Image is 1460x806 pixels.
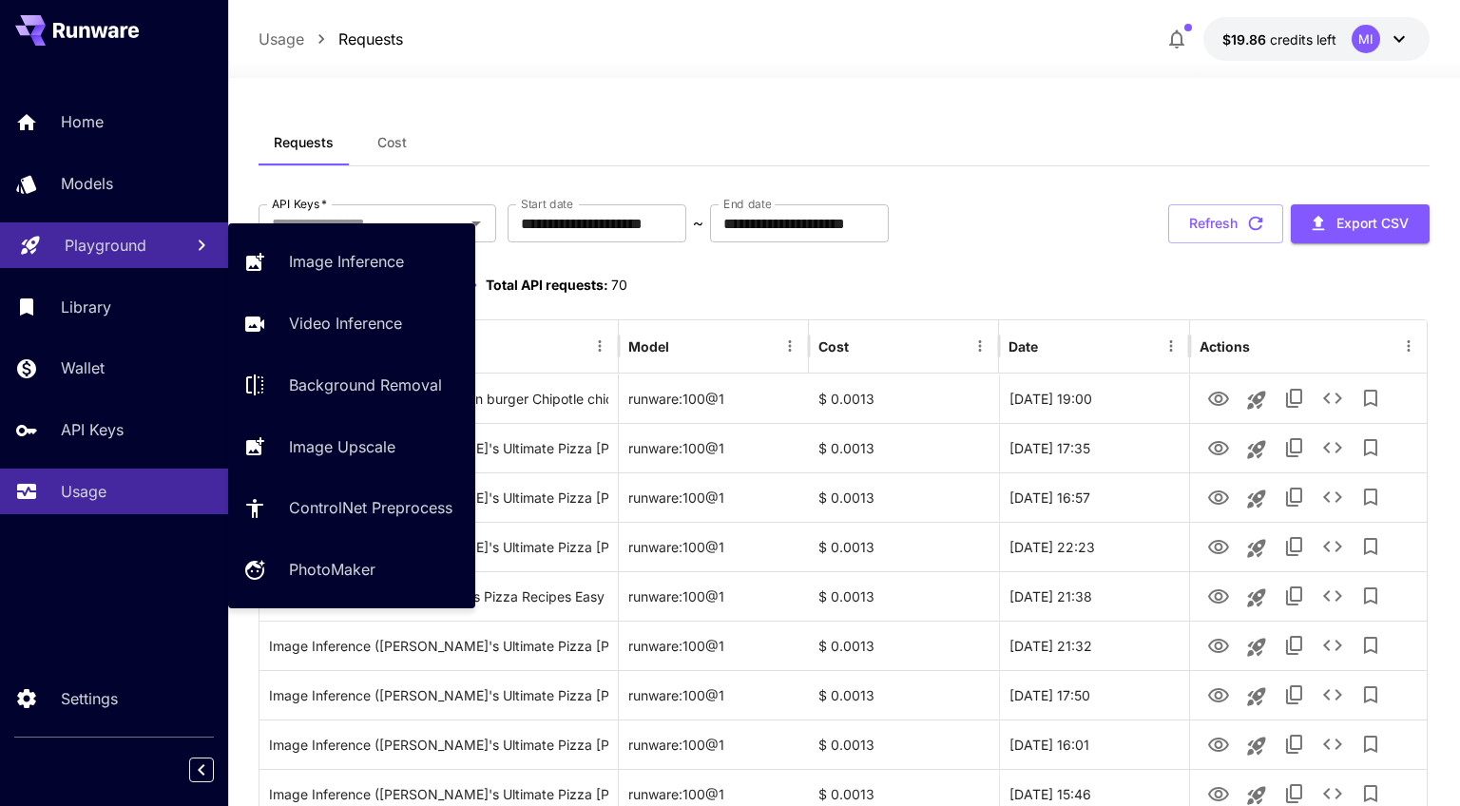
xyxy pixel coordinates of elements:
[61,172,113,195] p: Models
[1158,333,1184,359] button: Menu
[338,28,403,50] p: Requests
[809,522,999,571] div: $ 0.0013
[1352,25,1380,53] div: MI
[486,277,608,293] span: Total API requests:
[1352,577,1390,615] button: Add to library
[1276,478,1314,516] button: Copy TaskUUID
[1352,379,1390,417] button: Add to library
[61,418,124,441] p: API Keys
[999,522,1189,571] div: 20 Aug, 2025 22:23
[693,212,703,235] p: ~
[61,296,111,318] p: Library
[274,134,334,151] span: Requests
[228,547,475,593] a: PhotoMaker
[619,423,809,472] div: runware:100@1
[289,496,452,519] p: ControlNet Preprocess
[999,472,1189,522] div: 21 Aug, 2025 16:57
[1291,204,1430,243] button: Export CSV
[228,362,475,409] a: Background Removal
[259,28,403,50] nav: breadcrumb
[1352,478,1390,516] button: Add to library
[1222,31,1270,48] span: $19.86
[269,622,608,670] div: Click to copy prompt
[1352,626,1390,664] button: Add to library
[228,300,475,347] a: Video Inference
[1200,477,1238,516] button: View Image
[1352,429,1390,467] button: Add to library
[809,571,999,621] div: $ 0.0013
[289,250,404,273] p: Image Inference
[1352,528,1390,566] button: Add to library
[619,670,809,720] div: runware:100@1
[1314,626,1352,664] button: See details
[723,196,771,212] label: End date
[1009,338,1038,355] div: Date
[1314,528,1352,566] button: See details
[61,356,105,379] p: Wallet
[61,110,104,133] p: Home
[377,134,407,151] span: Cost
[1238,480,1276,518] button: Launch in playground
[1238,579,1276,617] button: Launch in playground
[1200,428,1238,467] button: View Image
[228,485,475,531] a: ControlNet Preprocess
[1276,577,1314,615] button: Copy TaskUUID
[1270,31,1336,48] span: credits left
[203,753,228,787] div: Collapse sidebar
[1238,529,1276,567] button: Launch in playground
[1222,29,1336,49] div: $19.8649
[818,338,849,355] div: Cost
[809,621,999,670] div: $ 0.0013
[1352,725,1390,763] button: Add to library
[619,522,809,571] div: runware:100@1
[586,333,613,359] button: Menu
[1238,628,1276,666] button: Launch in playground
[619,472,809,522] div: runware:100@1
[269,671,608,720] div: Click to copy prompt
[1200,675,1238,714] button: View Image
[1352,676,1390,714] button: Add to library
[999,720,1189,769] div: 20 Aug, 2025 16:01
[228,239,475,285] a: Image Inference
[999,423,1189,472] div: 21 Aug, 2025 17:35
[809,423,999,472] div: $ 0.0013
[289,435,395,458] p: Image Upscale
[619,621,809,670] div: runware:100@1
[228,423,475,470] a: Image Upscale
[999,621,1189,670] div: 20 Aug, 2025 21:32
[619,374,809,423] div: runware:100@1
[289,312,402,335] p: Video Inference
[809,670,999,720] div: $ 0.0013
[521,196,573,212] label: Start date
[809,720,999,769] div: $ 0.0013
[272,196,327,212] label: API Keys
[1276,676,1314,714] button: Copy TaskUUID
[1168,204,1283,243] button: Refresh
[1314,725,1352,763] button: See details
[851,333,877,359] button: Sort
[809,472,999,522] div: $ 0.0013
[999,374,1189,423] div: 21 Aug, 2025 19:00
[967,333,993,359] button: Menu
[1314,478,1352,516] button: See details
[463,210,490,237] button: Open
[999,571,1189,621] div: 20 Aug, 2025 21:38
[269,720,608,769] div: Click to copy prompt
[1314,429,1352,467] button: See details
[1238,381,1276,419] button: Launch in playground
[1203,17,1430,61] button: $19.8649
[1200,378,1238,417] button: View Image
[619,571,809,621] div: runware:100@1
[628,338,669,355] div: Model
[777,333,803,359] button: Menu
[1395,333,1422,359] button: Menu
[1040,333,1066,359] button: Sort
[619,720,809,769] div: runware:100@1
[1238,431,1276,469] button: Launch in playground
[1200,625,1238,664] button: View Image
[1276,429,1314,467] button: Copy TaskUUID
[61,687,118,710] p: Settings
[1238,727,1276,765] button: Launch in playground
[1276,379,1314,417] button: Copy TaskUUID
[1200,338,1250,355] div: Actions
